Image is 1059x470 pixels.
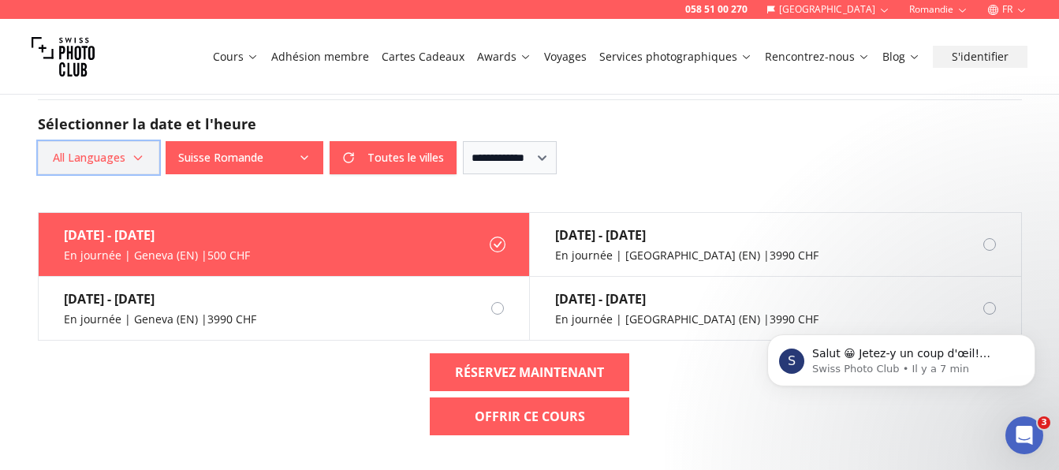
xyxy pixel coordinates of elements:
button: Rencontrez-nous [759,46,876,68]
button: Blog [876,46,927,68]
button: Services photographiques [593,46,759,68]
a: Services photographiques [599,49,752,65]
button: Cartes Cadeaux [375,46,471,68]
div: [DATE] - [DATE] [555,226,818,244]
button: Suisse Romande [166,141,323,174]
span: All Languages [40,144,157,172]
div: [DATE] - [DATE] [555,289,818,308]
img: Swiss photo club [32,25,95,88]
div: En journée | [GEOGRAPHIC_DATA] (EN) | 3990 CHF [555,311,818,327]
iframe: Intercom notifications message [744,301,1059,412]
span: 3 [1038,416,1050,429]
div: En journée | Geneva (EN) | 3990 CHF [64,311,256,327]
button: Voyages [538,46,593,68]
button: S'identifier [933,46,1027,68]
b: RÉSERVEZ MAINTENANT [455,363,604,382]
div: En journée | [GEOGRAPHIC_DATA] (EN) | 3990 CHF [555,248,818,263]
button: Toutes le villes [330,141,457,174]
a: Adhésion membre [271,49,369,65]
a: Cours [213,49,259,65]
div: En journée | Geneva (EN) | 500 CHF [64,248,250,263]
div: [DATE] - [DATE] [64,226,250,244]
a: Blog [882,49,920,65]
button: Adhésion membre [265,46,375,68]
a: Awards [477,49,531,65]
iframe: Intercom live chat [1005,416,1043,454]
div: [DATE] - [DATE] [64,289,256,308]
a: RÉSERVEZ MAINTENANT [430,353,629,391]
button: Cours [207,46,265,68]
button: Awards [471,46,538,68]
a: Voyages [544,49,587,65]
a: Rencontrez-nous [765,49,870,65]
h2: Sélectionner la date et l'heure [38,113,1022,135]
button: All Languages [38,141,159,174]
b: Offrir ce cours [475,407,585,426]
a: Offrir ce cours [430,397,629,435]
a: 058 51 00 270 [685,3,748,16]
a: Cartes Cadeaux [382,49,464,65]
